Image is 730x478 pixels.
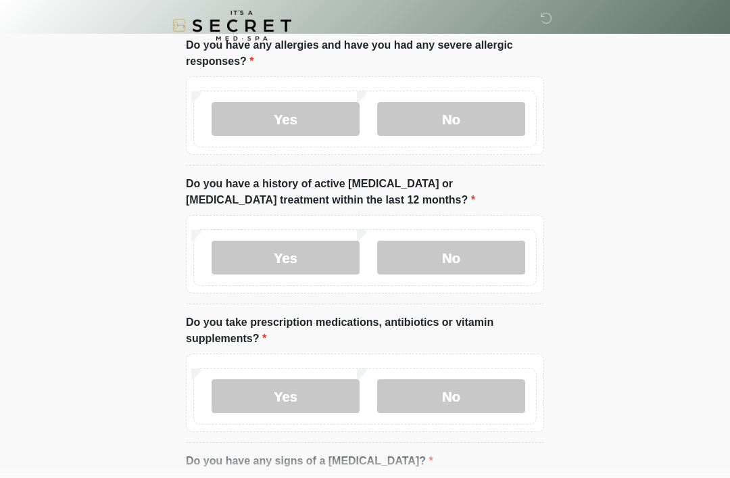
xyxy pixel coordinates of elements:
[212,102,360,136] label: Yes
[377,241,525,274] label: No
[212,379,360,413] label: Yes
[377,379,525,413] label: No
[186,453,433,469] label: Do you have any signs of a [MEDICAL_DATA]?
[186,37,544,70] label: Do you have any allergies and have you had any severe allergic responses?
[186,314,544,347] label: Do you take prescription medications, antibiotics or vitamin supplements?
[172,10,291,41] img: It's A Secret Med Spa Logo
[377,102,525,136] label: No
[186,176,544,208] label: Do you have a history of active [MEDICAL_DATA] or [MEDICAL_DATA] treatment within the last 12 mon...
[212,241,360,274] label: Yes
